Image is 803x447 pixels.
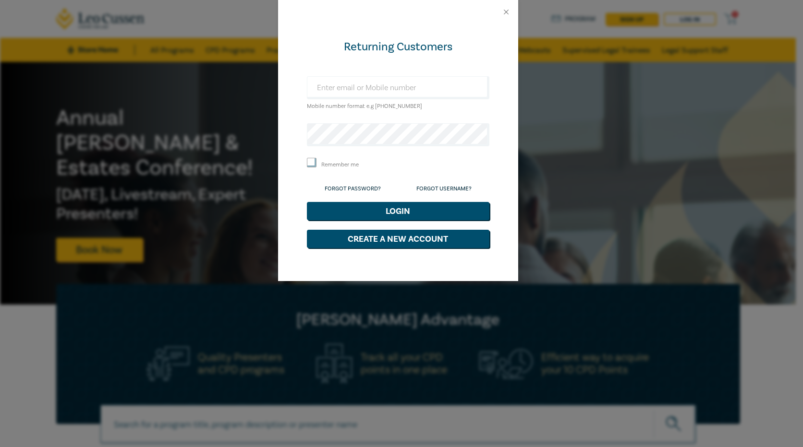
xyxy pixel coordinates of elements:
button: Close [502,8,511,16]
a: Forgot Password? [325,185,381,192]
small: Mobile number format e.g [PHONE_NUMBER] [307,103,422,110]
button: Login [307,202,489,220]
button: Create a New Account [307,230,489,248]
a: Forgot Username? [416,185,472,192]
label: Remember me [321,161,359,169]
div: Returning Customers [307,39,489,55]
input: Enter email or Mobile number [307,76,489,99]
